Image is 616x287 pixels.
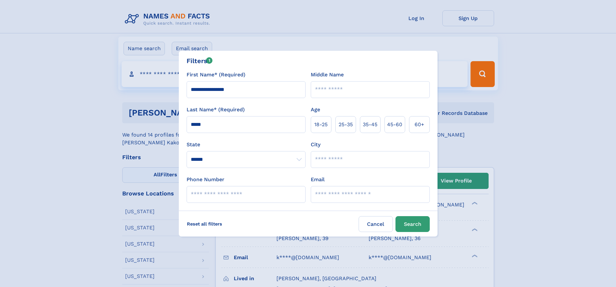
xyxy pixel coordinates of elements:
[187,71,245,79] label: First Name* (Required)
[311,141,320,149] label: City
[187,56,213,66] div: Filters
[387,121,402,128] span: 45‑60
[314,121,328,128] span: 18‑25
[415,121,424,128] span: 60+
[311,106,320,114] label: Age
[359,216,393,232] label: Cancel
[311,71,344,79] label: Middle Name
[187,106,245,114] label: Last Name* (Required)
[187,141,306,149] label: State
[395,216,430,232] button: Search
[183,216,226,232] label: Reset all filters
[339,121,353,128] span: 25‑35
[311,176,325,183] label: Email
[363,121,377,128] span: 35‑45
[187,176,224,183] label: Phone Number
